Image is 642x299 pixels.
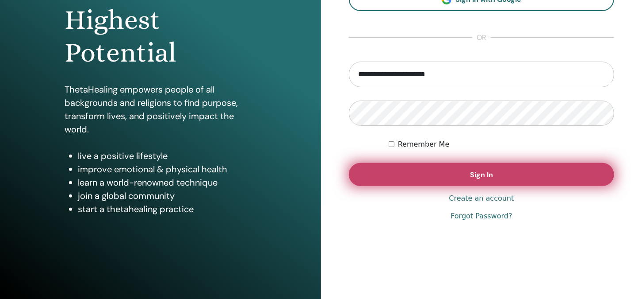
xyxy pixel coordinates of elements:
span: Sign In [470,170,493,179]
button: Sign In [349,163,614,186]
p: ThetaHealing empowers people of all backgrounds and religions to find purpose, transform lives, a... [65,83,256,136]
span: or [472,32,491,43]
li: join a global community [78,189,256,202]
li: improve emotional & physical health [78,163,256,176]
li: live a positive lifestyle [78,149,256,163]
a: Create an account [449,193,514,204]
div: Keep me authenticated indefinitely or until I manually logout [389,139,614,150]
li: learn a world-renowned technique [78,176,256,189]
label: Remember Me [398,139,450,150]
li: start a thetahealing practice [78,202,256,216]
a: Forgot Password? [451,211,512,221]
